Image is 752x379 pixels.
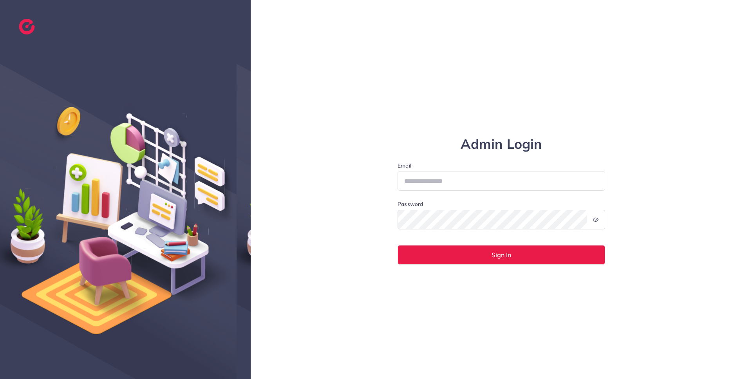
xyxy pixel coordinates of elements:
[492,252,511,258] span: Sign In
[398,136,605,152] h1: Admin Login
[19,19,35,34] img: logo
[398,245,605,265] button: Sign In
[398,200,423,208] label: Password
[398,162,605,170] label: Email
